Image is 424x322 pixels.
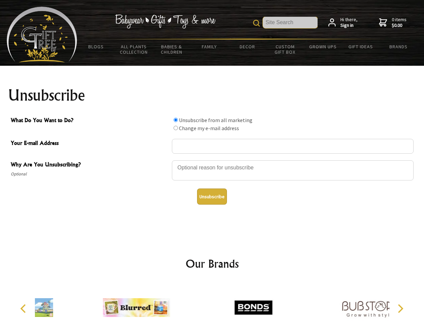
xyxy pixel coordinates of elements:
[11,139,169,149] span: Your E-mail Address
[153,40,191,59] a: Babies & Children
[115,14,216,29] img: Babywear - Gifts - Toys & more
[172,160,414,180] textarea: Why Are You Unsubscribing?
[379,17,407,29] a: 0 items$0.00
[174,118,178,122] input: What Do You Want to Do?
[179,117,252,123] label: Unsubscribe from all marketing
[191,40,229,54] a: Family
[253,20,260,26] img: product search
[77,40,115,54] a: BLOGS
[263,17,318,28] input: Site Search
[197,189,227,205] button: Unsubscribe
[13,256,411,272] h2: Our Brands
[340,17,358,29] span: Hi there,
[17,301,32,316] button: Previous
[266,40,304,59] a: Custom Gift Box
[11,116,169,126] span: What Do You Want to Do?
[340,22,358,29] strong: Sign in
[11,160,169,170] span: Why Are You Unsubscribing?
[179,125,239,131] label: Change my e-mail address
[228,40,266,54] a: Decor
[11,170,169,178] span: Optional
[174,126,178,130] input: What Do You Want to Do?
[380,40,418,54] a: Brands
[304,40,342,54] a: Grown Ups
[172,139,414,154] input: Your E-mail Address
[8,87,416,103] h1: Unsubscribe
[342,40,380,54] a: Gift Ideas
[392,22,407,29] strong: $0.00
[115,40,153,59] a: All Plants Collection
[7,7,77,62] img: Babyware - Gifts - Toys and more...
[393,301,408,316] button: Next
[328,17,358,29] a: Hi there,Sign in
[392,16,407,29] span: 0 items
